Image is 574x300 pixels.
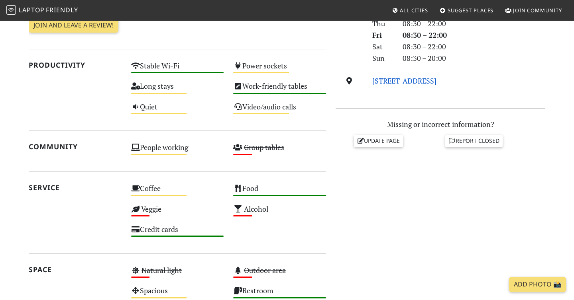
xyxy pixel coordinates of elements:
span: Join Community [513,7,562,14]
div: Stable Wi-Fi [126,59,229,80]
p: Missing or incorrect information? [336,119,545,130]
a: All Cities [389,3,431,18]
div: Fri [368,29,398,41]
img: LaptopFriendly [6,5,16,15]
h2: Space [29,265,122,274]
s: Natural light [142,265,182,275]
div: Sun [368,53,398,64]
span: Friendly [46,6,78,14]
s: Group tables [244,142,284,152]
a: Join and leave a review! [29,18,118,33]
div: Long stays [126,80,229,100]
a: Update page [354,135,403,147]
span: Suggest Places [448,7,494,14]
div: Credit cards [126,223,229,243]
div: Power sockets [228,59,331,80]
a: Suggest Places [436,3,497,18]
div: 08:30 – 22:00 [398,29,550,41]
s: Outdoor area [244,265,286,275]
s: Alcohol [244,204,268,214]
div: 08:30 – 22:00 [398,41,550,53]
div: People working [126,141,229,161]
div: Food [228,182,331,202]
a: LaptopFriendly LaptopFriendly [6,4,78,18]
h2: Service [29,183,122,192]
a: [STREET_ADDRESS] [372,76,436,86]
div: 08:30 – 22:00 [398,18,550,29]
div: Sat [368,41,398,53]
div: Video/audio calls [228,100,331,121]
div: Coffee [126,182,229,202]
span: Laptop [19,6,45,14]
h2: Productivity [29,61,122,69]
a: Report closed [445,135,503,147]
div: Thu [368,18,398,29]
div: 08:30 – 20:00 [398,53,550,64]
a: Join Community [502,3,565,18]
div: Work-friendly tables [228,80,331,100]
span: All Cities [400,7,428,14]
h2: Community [29,142,122,151]
s: Veggie [141,204,161,214]
div: Quiet [126,100,229,121]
